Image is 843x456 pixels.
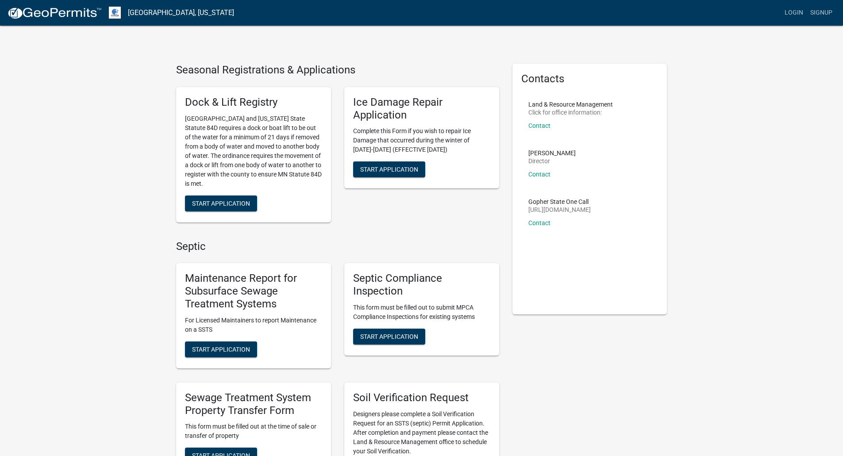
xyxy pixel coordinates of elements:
[185,195,257,211] button: Start Application
[807,4,836,21] a: Signup
[185,96,322,109] h5: Dock & Lift Registry
[185,391,322,417] h5: Sewage Treatment System Property Transfer Form
[353,272,490,298] h5: Septic Compliance Inspection
[528,109,613,115] p: Click for office information:
[185,316,322,334] p: For Licensed Maintainers to report Maintenance on a SSTS
[360,333,418,340] span: Start Application
[353,329,425,345] button: Start Application
[521,73,658,85] h5: Contacts
[192,199,250,207] span: Start Application
[185,272,322,310] h5: Maintenance Report for Subsurface Sewage Treatment Systems
[781,4,807,21] a: Login
[528,150,576,156] p: [PERSON_NAME]
[360,166,418,173] span: Start Application
[185,114,322,188] p: [GEOGRAPHIC_DATA] and [US_STATE] State Statute 84D requires a dock or boat lift to be out of the ...
[128,5,234,20] a: [GEOGRAPHIC_DATA], [US_STATE]
[176,64,499,77] h4: Seasonal Registrations & Applications
[528,122,550,129] a: Contact
[109,7,121,19] img: Otter Tail County, Minnesota
[528,207,591,213] p: [URL][DOMAIN_NAME]
[353,410,490,456] p: Designers please complete a Soil Verification Request for an SSTS (septic) Permit Application. Af...
[353,303,490,322] p: This form must be filled out to submit MPCA Compliance Inspections for existing systems
[192,345,250,353] span: Start Application
[528,158,576,164] p: Director
[528,199,591,205] p: Gopher State One Call
[185,341,257,357] button: Start Application
[353,126,490,154] p: Complete this Form if you wish to repair Ice Damage that occurred during the winter of [DATE]-[DA...
[353,96,490,122] h5: Ice Damage Repair Application
[528,171,550,178] a: Contact
[353,161,425,177] button: Start Application
[353,391,490,404] h5: Soil Verification Request
[185,422,322,441] p: This form must be filled out at the time of sale or transfer of property
[176,240,499,253] h4: Septic
[528,219,550,226] a: Contact
[528,101,613,107] p: Land & Resource Management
